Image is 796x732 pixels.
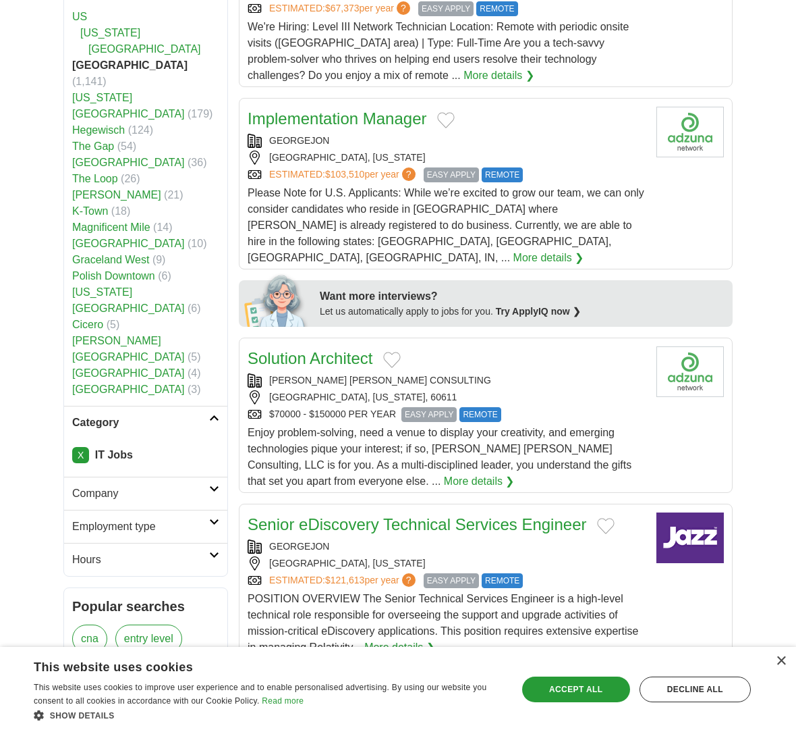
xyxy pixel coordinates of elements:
[188,157,206,168] span: (36)
[325,169,364,180] span: $103,510
[639,677,751,702] div: Decline all
[158,270,171,282] span: (6)
[72,384,185,395] a: [GEOGRAPHIC_DATA]
[248,593,639,653] span: POSITION OVERVIEW The Senior Technical Services Engineer is a high-level technical role responsib...
[72,76,107,87] span: (1,141)
[72,173,118,184] a: The Loop
[269,167,418,182] a: ESTIMATED:$103,510per year?
[72,189,161,201] a: [PERSON_NAME]
[513,250,584,266] a: More details ❯
[418,1,474,16] span: EASY APPLY
[72,92,185,120] a: [US_STATE][GEOGRAPHIC_DATA]
[50,711,115,721] span: Show details
[248,407,646,422] div: $70000 - $150000 PER YEAR
[72,519,209,535] h2: Employment type
[364,639,435,656] a: More details ❯
[72,319,103,330] a: Cicero
[188,238,206,249] span: (10)
[72,270,155,282] a: Polish Downtown
[269,573,418,588] a: ESTIMATED:$121,613per year?
[153,221,172,233] span: (14)
[188,351,201,363] span: (5)
[656,346,724,397] img: Company logo
[72,59,188,71] strong: [GEOGRAPHIC_DATA]
[72,254,149,265] a: Graceland West
[248,540,646,554] div: GEORGEJON
[424,167,479,182] span: EASY APPLY
[188,367,201,379] span: (4)
[437,112,455,128] button: Add to favorite jobs
[397,1,410,15] span: ?
[111,205,130,217] span: (18)
[383,352,401,368] button: Add to favorite jobs
[248,21,629,81] span: We're Hiring: Level III Network Technician Location: Remote with periodic onsite visits ([GEOGRAP...
[72,221,150,233] a: Magnificent Mile
[656,107,724,157] img: Company logo
[482,167,523,182] span: REMOTE
[320,288,724,305] div: Want more interviews?
[34,683,486,706] span: This website uses cookies to improve user experience and to enable personalised advertising. By u...
[597,518,615,534] button: Add to favorite jobs
[402,167,416,181] span: ?
[117,140,136,152] span: (54)
[72,157,185,168] a: [GEOGRAPHIC_DATA]
[72,238,185,249] a: [GEOGRAPHIC_DATA]
[107,319,120,330] span: (5)
[34,708,503,722] div: Show details
[248,151,646,165] div: [GEOGRAPHIC_DATA], [US_STATE]
[656,513,724,563] img: Company logo
[34,655,470,675] div: This website uses cookies
[115,625,182,653] a: entry level
[72,447,89,463] a: X
[72,124,125,136] a: Hegewisch
[164,189,183,201] span: (21)
[80,27,140,38] a: [US_STATE]
[248,390,646,404] div: [GEOGRAPHIC_DATA], [US_STATE], 60611
[459,407,501,422] span: REMOTE
[248,109,426,128] a: Implementation Manager
[325,575,364,585] span: $121,613
[444,473,515,490] a: More details ❯
[188,303,201,314] span: (6)
[72,11,87,22] a: US
[72,367,185,379] a: [GEOGRAPHIC_DATA]
[522,677,630,702] div: Accept all
[88,43,201,55] a: [GEOGRAPHIC_DATA]
[476,1,517,16] span: REMOTE
[72,625,107,653] a: cna
[248,134,646,148] div: GEORGEJON
[776,656,786,666] div: Close
[402,573,416,587] span: ?
[424,573,479,588] span: EASY APPLY
[262,696,304,706] a: Read more, opens a new window
[64,543,227,576] a: Hours
[269,1,413,16] a: ESTIMATED:$67,373per year?
[482,573,523,588] span: REMOTE
[72,205,108,217] a: K-Town
[320,305,724,319] div: Let us automatically apply to jobs for you.
[64,406,227,439] a: Category
[248,427,631,487] span: Enjoy problem-solving, need a venue to display your creativity, and emerging technologies pique y...
[463,68,534,84] a: More details ❯
[325,3,360,14] span: $67,373
[248,515,586,533] a: Senior eDiscovery Technical Services Engineer
[152,254,166,265] span: (9)
[188,384,201,395] span: (3)
[72,286,185,314] a: [US_STATE][GEOGRAPHIC_DATA]
[496,306,581,317] a: Try ApplyIQ now ❯
[244,273,310,327] img: apply-iq-scientist.png
[248,556,646,571] div: [GEOGRAPHIC_DATA], [US_STATE]
[64,510,227,543] a: Employment type
[72,486,209,502] h2: Company
[72,415,209,431] h2: Category
[64,477,227,510] a: Company
[72,552,209,568] h2: Hours
[401,407,457,422] span: EASY APPLY
[72,596,219,617] h2: Popular searches
[248,349,372,367] a: Solution Architect
[72,335,185,363] a: [PERSON_NAME][GEOGRAPHIC_DATA]
[72,140,114,152] a: The Gap
[248,187,644,263] span: Please Note for U.S. Applicants: While we’re excited to grow our team, we can only consider candi...
[128,124,153,136] span: (124)
[248,373,646,388] div: [PERSON_NAME] [PERSON_NAME] CONSULTING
